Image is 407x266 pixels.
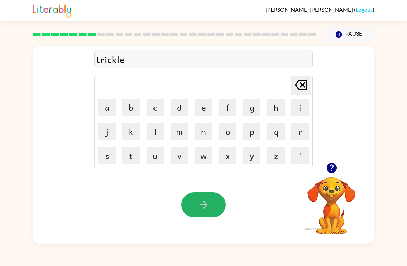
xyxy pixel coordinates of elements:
[122,123,140,140] button: k
[98,123,116,140] button: j
[147,147,164,164] button: u
[195,99,212,116] button: e
[267,123,285,140] button: q
[98,99,116,116] button: a
[291,147,309,164] button: '
[122,147,140,164] button: t
[356,6,373,13] a: Logout
[243,99,260,116] button: g
[266,6,374,13] div: ( )
[297,166,366,235] video: Your browser must support playing .mp4 files to use Literably. Please try using another browser.
[324,27,374,42] button: Pause
[33,3,71,18] img: Literably
[219,99,236,116] button: f
[171,99,188,116] button: d
[171,123,188,140] button: m
[267,99,285,116] button: h
[195,147,212,164] button: w
[243,147,260,164] button: y
[147,99,164,116] button: c
[291,123,309,140] button: r
[243,123,260,140] button: p
[147,123,164,140] button: l
[219,123,236,140] button: o
[219,147,236,164] button: x
[98,147,116,164] button: s
[267,147,285,164] button: z
[266,6,354,13] span: [PERSON_NAME] [PERSON_NAME]
[96,52,311,67] div: trickle
[171,147,188,164] button: v
[195,123,212,140] button: n
[122,99,140,116] button: b
[291,99,309,116] button: i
